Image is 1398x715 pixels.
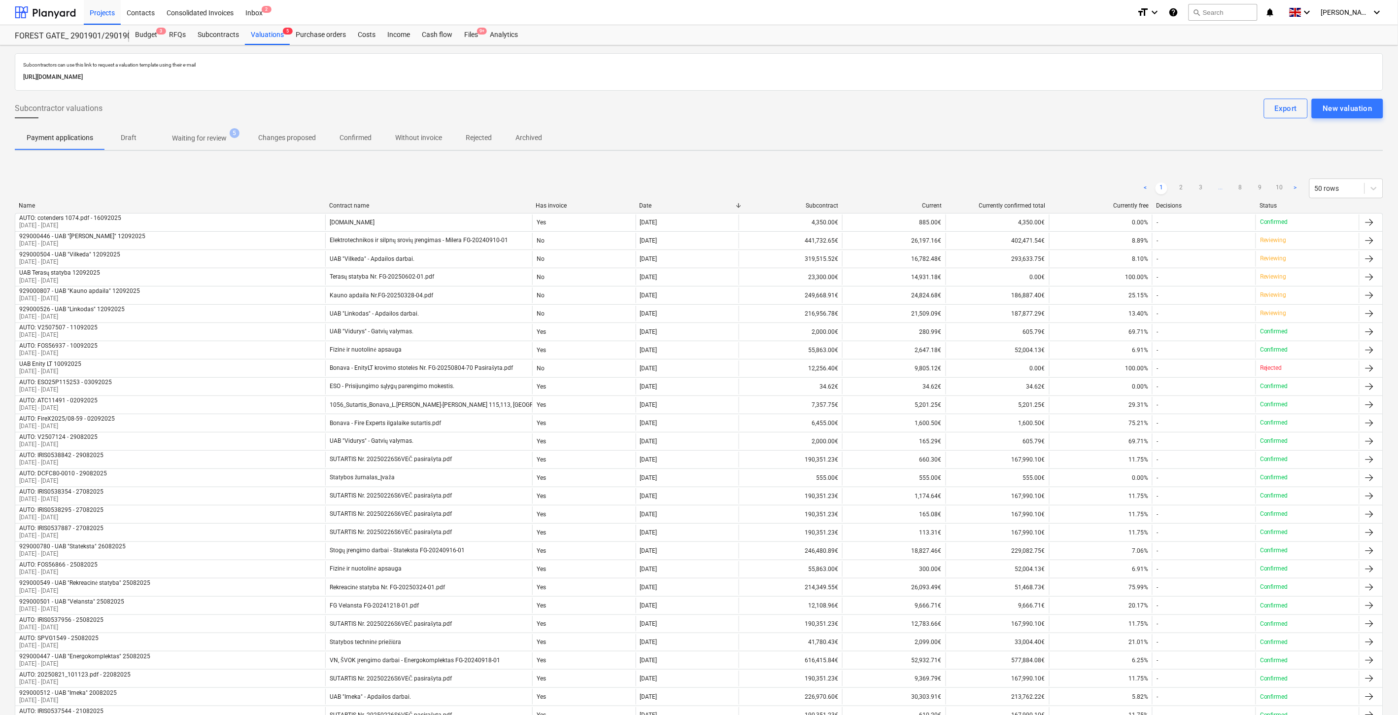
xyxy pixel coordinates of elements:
[19,506,103,513] div: AUTO: IRIS0538295 - 27082025
[946,652,1049,668] div: 577,884.08€
[946,579,1049,595] div: 51,468.73€
[395,133,442,143] p: Without invoice
[1275,102,1297,115] div: Export
[19,287,140,294] div: 929000807 - UAB "Kauno apdaila" 12092025
[532,287,636,303] div: No
[15,31,117,41] div: FOREST GATE_ 2901901/2901902/2901903
[842,269,946,285] div: 14,931.18€
[1157,202,1252,209] div: Decisions
[842,306,946,322] div: 21,509.09€
[1128,292,1148,299] span: 25.15%
[1128,438,1148,445] span: 69.71%
[739,506,842,522] div: 190,351.23€
[1260,218,1288,226] p: Confirmed
[19,488,103,495] div: AUTO: IRIS0538354 - 27082025
[640,274,657,281] div: [DATE]
[739,525,842,540] div: 190,351.23€
[532,488,636,504] div: Yes
[1157,219,1158,226] div: -
[1157,383,1158,390] div: -
[1157,274,1158,281] div: -
[19,294,140,303] p: [DATE] - [DATE]
[1265,6,1275,18] i: notifications
[466,133,492,143] p: Rejected
[739,306,842,322] div: 216,956.78€
[842,251,946,267] div: 16,782.48€
[739,214,842,230] div: 4,350.00€
[1175,182,1187,194] a: Page 2
[1053,202,1149,209] div: Currently free
[739,671,842,686] div: 190,351.23€
[15,103,102,114] span: Subcontractor valuations
[739,652,842,668] div: 616,415.84€
[1260,455,1288,464] p: Confirmed
[19,349,98,357] p: [DATE] - [DATE]
[1260,202,1356,209] div: Status
[739,397,842,413] div: 7,357.75€
[1132,255,1148,262] span: 8.10%
[1128,401,1148,408] span: 29.31%
[842,671,946,686] div: 9,369.79€
[532,671,636,686] div: Yes
[484,25,524,45] a: Analytics
[532,251,636,267] div: No
[842,543,946,559] div: 18,827.46€
[640,383,657,390] div: [DATE]
[842,525,946,540] div: 113.31€
[739,287,842,303] div: 249,668.91€
[1132,474,1148,481] span: 0.00%
[842,415,946,431] div: 1,600.50€
[946,360,1049,376] div: 0.00€
[1260,382,1288,391] p: Confirmed
[739,634,842,650] div: 41,780.43€
[743,202,838,209] div: Subcontract
[156,28,166,35] span: 3
[352,25,381,45] div: Costs
[330,219,375,226] div: [DOMAIN_NAME]
[330,310,419,317] div: UAB "Linkodas" - Apdailos darbai.
[1260,492,1288,500] p: Confirmed
[532,452,636,467] div: Yes
[1157,255,1158,262] div: -
[1260,400,1288,409] p: Confirmed
[532,579,636,595] div: Yes
[739,689,842,705] div: 226,970.60€
[129,25,163,45] div: Budget
[262,6,272,13] span: 2
[739,251,842,267] div: 319,515.52€
[640,328,657,335] div: [DATE]
[640,456,657,463] div: [DATE]
[19,240,145,248] p: [DATE] - [DATE]
[381,25,416,45] a: Income
[1260,364,1282,372] p: Rejected
[1128,310,1148,317] span: 13.40%
[1132,237,1148,244] span: 8.89%
[19,251,120,258] div: 929000504 - UAB "Vilkeda" 12092025
[640,347,657,354] div: [DATE]
[230,128,239,138] span: 5
[19,477,107,485] p: [DATE] - [DATE]
[946,671,1049,686] div: 167,990.10€
[1260,273,1287,281] p: Reviewing
[1215,182,1227,194] a: ...
[532,214,636,230] div: Yes
[532,269,636,285] div: No
[172,133,227,143] p: Waiting for review
[1157,456,1158,463] div: -
[640,292,657,299] div: [DATE]
[532,433,636,449] div: Yes
[19,415,115,422] div: AUTO: FireX2025/08-59 - 02092025
[946,342,1049,358] div: 52,004.13€
[532,543,636,559] div: Yes
[532,598,636,613] div: Yes
[739,360,842,376] div: 12,256.40€
[458,25,484,45] div: Files
[330,437,413,445] div: UAB "Vidurys" - Gatvių valymas.
[19,214,121,221] div: AUTO: cotenders 1074.pdf - 16092025
[290,25,352,45] a: Purchase orders
[23,62,1375,68] p: Subcontractors can use this link to request a valuation template using their e-mail
[1132,219,1148,226] span: 0.00%
[532,525,636,540] div: Yes
[1323,102,1372,115] div: New valuation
